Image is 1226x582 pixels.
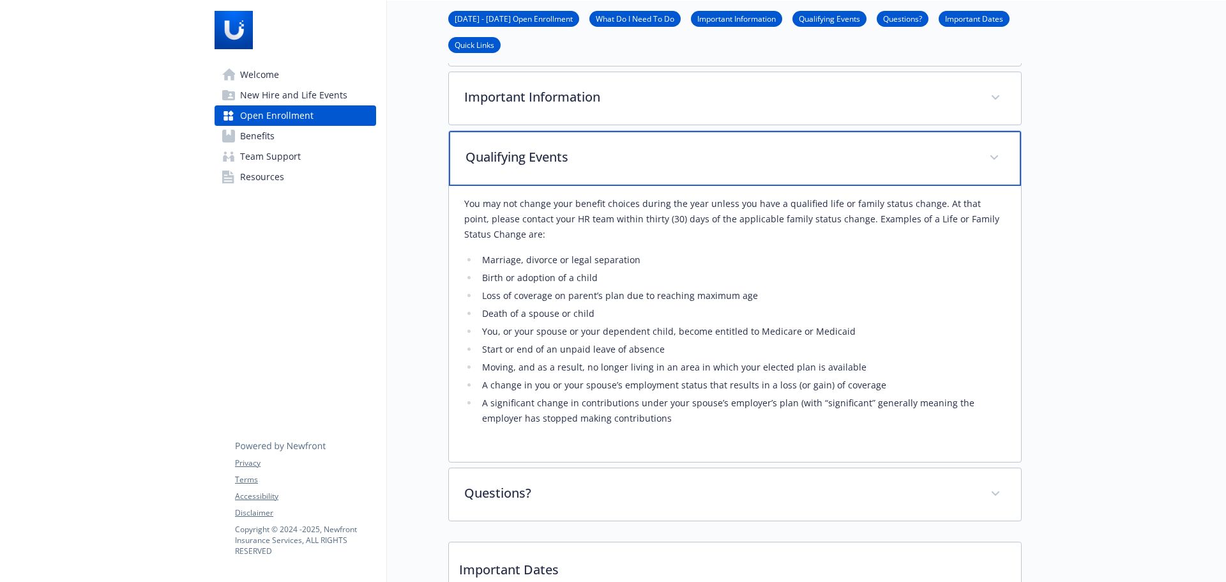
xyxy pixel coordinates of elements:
a: Important Dates [939,12,1010,24]
a: Benefits [215,126,376,146]
a: What Do I Need To Do [589,12,681,24]
a: Disclaimer [235,507,375,519]
li: Start or end of an unpaid leave of absence [478,342,1006,357]
a: Qualifying Events [792,12,867,24]
li: Marriage, divorce or legal separation [478,252,1006,268]
div: Important Information [449,72,1021,125]
li: Moving, and as a result, no longer living in an area in which your elected plan is available [478,360,1006,375]
a: Resources [215,167,376,187]
a: Accessibility [235,491,375,502]
li: You, or your spouse or your dependent child, become entitled to Medicare or Medicaid [478,324,1006,339]
a: Important Information [691,12,782,24]
li: Death of a spouse or child [478,306,1006,321]
a: Questions? [877,12,928,24]
span: Team Support [240,146,301,167]
a: New Hire and Life Events [215,85,376,105]
li: Loss of coverage on parent’s plan due to reaching maximum age [478,288,1006,303]
a: Open Enrollment [215,105,376,126]
li: Birth or adoption of a child [478,270,1006,286]
li: A significant change in contributions under your spouse’s employer’s plan (with “significant” gen... [478,395,1006,426]
span: New Hire and Life Events [240,85,347,105]
a: Welcome [215,65,376,85]
a: [DATE] - [DATE] Open Enrollment [448,12,579,24]
span: Resources [240,167,284,187]
span: Benefits [240,126,275,146]
span: Welcome [240,65,279,85]
div: Qualifying Events [449,186,1021,462]
p: Important Information [464,88,975,107]
li: A change in you or your spouse’s employment status that results in a loss (or gain) of coverage [478,378,1006,393]
p: Qualifying Events [465,148,974,167]
p: Copyright © 2024 - 2025 , Newfront Insurance Services, ALL RIGHTS RESERVED [235,524,375,556]
a: Terms [235,474,375,486]
a: Team Support [215,146,376,167]
a: Privacy [235,457,375,469]
a: Quick Links [448,38,501,50]
p: You may not change your benefit choices during the year unless you have a qualified life or famil... [464,196,1006,242]
span: Open Enrollment [240,105,314,126]
div: Qualifying Events [449,131,1021,186]
p: Questions? [464,484,975,503]
div: Questions? [449,468,1021,521]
